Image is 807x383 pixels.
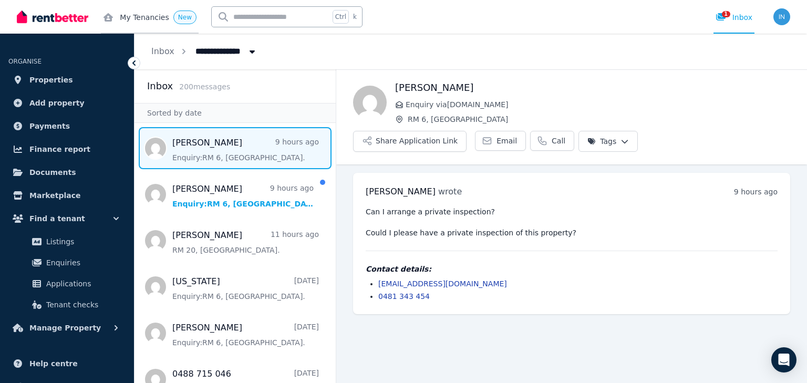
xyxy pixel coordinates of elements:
a: [PERSON_NAME]11 hours agoRM 20, [GEOGRAPHIC_DATA]. [172,229,319,255]
span: Email [496,136,517,146]
span: New [178,14,192,21]
span: Marketplace [29,189,80,202]
span: Tenant checks [46,298,117,311]
span: Finance report [29,143,90,156]
span: 1 [722,11,730,17]
span: [PERSON_NAME] [366,187,436,196]
a: Email [475,131,526,151]
div: Open Intercom Messenger [771,347,796,372]
span: RM 6, [GEOGRAPHIC_DATA] [408,114,790,125]
img: RentBetter [17,9,88,25]
span: Payments [29,120,70,132]
a: Help centre [8,353,126,374]
span: Tags [587,136,616,147]
span: k [353,13,357,21]
button: Tags [578,131,638,152]
a: Finance report [8,139,126,160]
pre: Can I arrange a private inspection? Could I please have a private inspection of this property? [366,206,778,238]
a: Marketplace [8,185,126,206]
a: Inbox [151,46,174,56]
span: Enquiries [46,256,117,269]
img: info@museliving.com.au [773,8,790,25]
a: Payments [8,116,126,137]
span: wrote [438,187,462,196]
a: Add property [8,92,126,113]
span: 200 message s [179,82,230,91]
span: ORGANISE [8,58,42,65]
a: [PERSON_NAME]9 hours agoEnquiry:RM 6, [GEOGRAPHIC_DATA]. [172,137,319,163]
button: Find a tenant [8,208,126,229]
span: Enquiry via [DOMAIN_NAME] [406,99,790,110]
span: Add property [29,97,85,109]
a: Documents [8,162,126,183]
div: Sorted by date [134,103,336,123]
button: Share Application Link [353,131,467,152]
a: Tenant checks [13,294,121,315]
a: Listings [13,231,121,252]
button: Manage Property [8,317,126,338]
span: Ctrl [333,10,349,24]
h1: [PERSON_NAME] [395,80,790,95]
span: Documents [29,166,76,179]
time: 9 hours ago [734,188,778,196]
span: Listings [46,235,117,248]
img: Joshua Revelman [353,86,387,119]
span: Properties [29,74,73,86]
a: Properties [8,69,126,90]
span: Applications [46,277,117,290]
a: 0481 343 454 [378,292,430,301]
a: Enquiries [13,252,121,273]
span: Help centre [29,357,78,370]
a: [EMAIL_ADDRESS][DOMAIN_NAME] [378,280,507,288]
span: Manage Property [29,322,101,334]
h4: Contact details: [366,264,778,274]
a: Applications [13,273,121,294]
h2: Inbox [147,79,173,94]
a: [PERSON_NAME][DATE]Enquiry:RM 6, [GEOGRAPHIC_DATA]. [172,322,319,348]
div: Inbox [716,12,752,23]
span: Find a tenant [29,212,85,225]
span: Call [552,136,565,146]
a: [PERSON_NAME]9 hours agoEnquiry:RM 6, [GEOGRAPHIC_DATA]. [172,183,314,209]
a: [US_STATE][DATE]Enquiry:RM 6, [GEOGRAPHIC_DATA]. [172,275,319,302]
a: Call [530,131,574,151]
nav: Breadcrumb [134,34,274,69]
